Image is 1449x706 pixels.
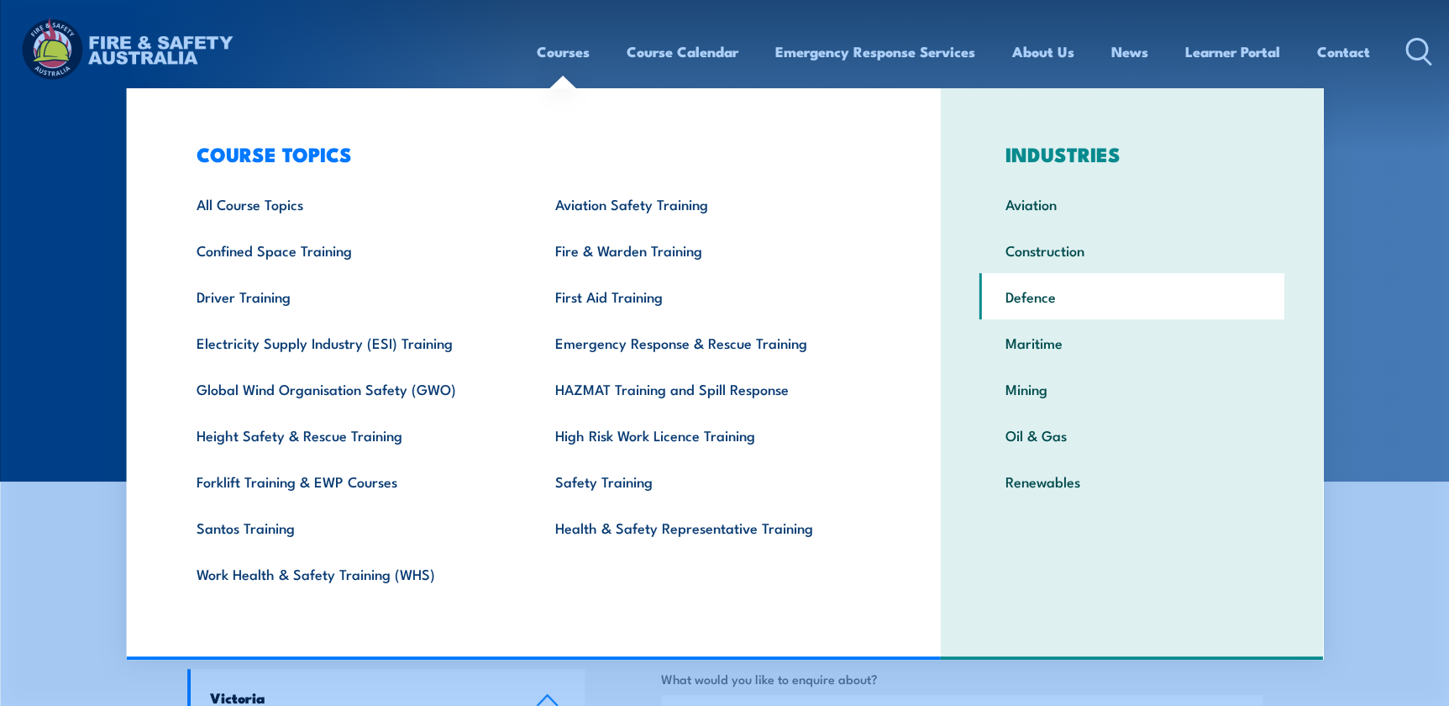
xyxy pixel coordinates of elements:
a: High Risk Work Licence Training [529,412,888,458]
a: Emergency Response Services [775,29,975,74]
a: Health & Safety Representative Training [529,504,888,551]
h3: INDUSTRIES [979,142,1284,166]
a: All Course Topics [171,181,529,227]
a: Forklift Training & EWP Courses [171,458,529,504]
a: Fire & Warden Training [529,227,888,273]
a: Courses [537,29,590,74]
a: Oil & Gas [979,412,1284,458]
a: Global Wind Organisation Safety (GWO) [171,366,529,412]
a: Aviation Safety Training [529,181,888,227]
a: Maritime [979,319,1284,366]
a: Aviation [979,181,1284,227]
a: Electricity Supply Industry (ESI) Training [171,319,529,366]
a: News [1111,29,1148,74]
a: Construction [979,227,1284,273]
a: Height Safety & Rescue Training [171,412,529,458]
h3: COURSE TOPICS [171,142,888,166]
a: Emergency Response & Rescue Training [529,319,888,366]
a: Confined Space Training [171,227,529,273]
a: Contact [1317,29,1370,74]
a: HAZMAT Training and Spill Response [529,366,888,412]
a: Renewables [979,458,1284,504]
a: Driver Training [171,273,529,319]
a: Santos Training [171,504,529,551]
label: What would you like to enquire about? [661,669,1263,688]
a: Work Health & Safety Training (WHS) [171,551,529,597]
a: Mining [979,366,1284,412]
a: Course Calendar [627,29,738,74]
a: About Us [1012,29,1074,74]
a: First Aid Training [529,273,888,319]
a: Defence [979,273,1284,319]
a: Learner Portal [1185,29,1280,74]
a: Safety Training [529,458,888,504]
